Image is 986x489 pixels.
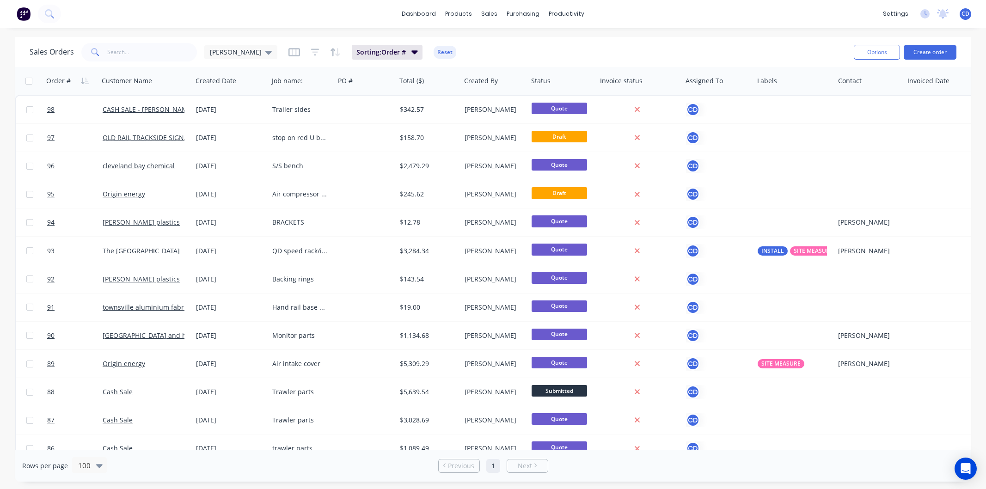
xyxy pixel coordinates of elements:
[272,218,328,227] div: BRACKETS
[532,187,587,199] span: Draft
[518,461,532,471] span: Next
[531,76,551,86] div: Status
[686,131,700,145] div: CD
[196,76,236,86] div: Created Date
[196,444,265,453] div: [DATE]
[435,459,552,473] ul: Pagination
[103,161,175,170] a: cleveland bay chemical
[17,7,31,21] img: Factory
[532,413,587,425] span: Quote
[103,387,133,396] a: Cash Sale
[686,215,700,229] button: CD
[196,218,265,227] div: [DATE]
[686,272,700,286] div: CD
[272,359,328,368] div: Air intake cover
[272,275,328,284] div: Backing rings
[465,444,521,453] div: [PERSON_NAME]
[532,357,587,368] span: Quote
[103,416,133,424] a: Cash Sale
[400,161,454,171] div: $2,479.29
[686,300,700,314] div: CD
[47,293,103,321] a: 91
[400,275,454,284] div: $143.54
[686,329,700,342] button: CD
[600,76,643,86] div: Invoice status
[854,45,900,60] button: Options
[761,246,784,256] span: INSTALL
[47,218,55,227] span: 94
[761,359,801,368] span: SITE MEASURE
[532,131,587,142] span: Draft
[465,246,521,256] div: [PERSON_NAME]
[477,7,502,21] div: sales
[47,189,55,199] span: 95
[22,461,68,471] span: Rows per page
[400,331,454,340] div: $1,134.68
[400,189,454,199] div: $245.62
[686,441,700,455] button: CD
[196,303,265,312] div: [DATE]
[272,303,328,312] div: Hand rail base plates
[272,416,328,425] div: Trawler parts
[465,303,521,312] div: [PERSON_NAME]
[272,76,303,86] div: Job name:
[47,246,55,256] span: 93
[400,303,454,312] div: $19.00
[47,331,55,340] span: 90
[103,444,133,452] a: Cash Sale
[686,357,700,371] div: CD
[338,76,353,86] div: PO #
[400,444,454,453] div: $1,089.49
[397,7,441,21] a: dashboard
[103,246,180,255] a: The [GEOGRAPHIC_DATA]
[686,187,700,201] button: CD
[47,208,103,236] a: 94
[758,246,837,256] button: INSTALLSITE MEASURE
[47,406,103,434] a: 87
[47,359,55,368] span: 89
[272,161,328,171] div: S/S bench
[30,48,74,56] h1: Sales Orders
[757,76,777,86] div: Labels
[465,161,521,171] div: [PERSON_NAME]
[686,413,700,427] button: CD
[465,359,521,368] div: [PERSON_NAME]
[507,461,548,471] a: Next page
[47,237,103,265] a: 93
[196,331,265,340] div: [DATE]
[47,416,55,425] span: 87
[532,441,587,453] span: Quote
[838,359,897,368] div: [PERSON_NAME]
[103,275,180,283] a: [PERSON_NAME] plastics
[47,133,55,142] span: 97
[686,159,700,173] div: CD
[400,218,454,227] div: $12.78
[47,265,103,293] a: 92
[196,246,265,256] div: [DATE]
[46,76,71,86] div: Order #
[878,7,913,21] div: settings
[196,416,265,425] div: [DATE]
[272,444,328,453] div: trawler parts
[465,189,521,199] div: [PERSON_NAME]
[107,43,197,61] input: Search...
[448,461,474,471] span: Previous
[103,303,205,312] a: townsville aluminium fabrication
[794,246,833,256] span: SITE MEASURE
[103,218,180,226] a: [PERSON_NAME] plastics
[686,244,700,258] button: CD
[272,133,328,142] div: stop on red U brackets
[532,215,587,227] span: Quote
[196,161,265,171] div: [DATE]
[400,416,454,425] div: $3,028.69
[47,322,103,349] a: 90
[272,189,328,199] div: Air compressor feet covers
[686,103,700,116] button: CD
[47,434,103,462] a: 86
[272,105,328,114] div: Trailer sides
[196,189,265,199] div: [DATE]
